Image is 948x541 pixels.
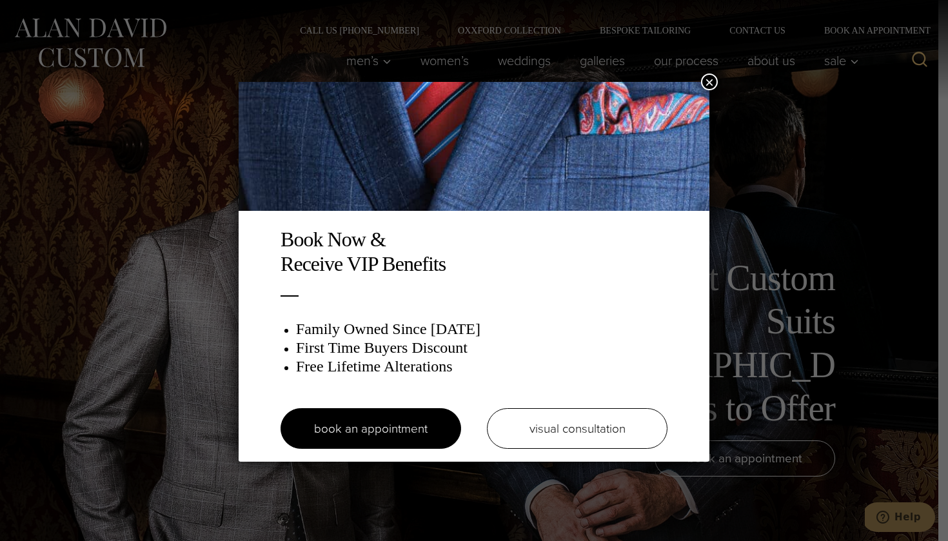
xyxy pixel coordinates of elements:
[296,320,667,339] h3: Family Owned Since [DATE]
[487,408,667,449] a: visual consultation
[281,408,461,449] a: book an appointment
[30,9,56,21] span: Help
[296,339,667,357] h3: First Time Buyers Discount
[701,74,718,90] button: Close
[281,227,667,277] h2: Book Now & Receive VIP Benefits
[296,357,667,376] h3: Free Lifetime Alterations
